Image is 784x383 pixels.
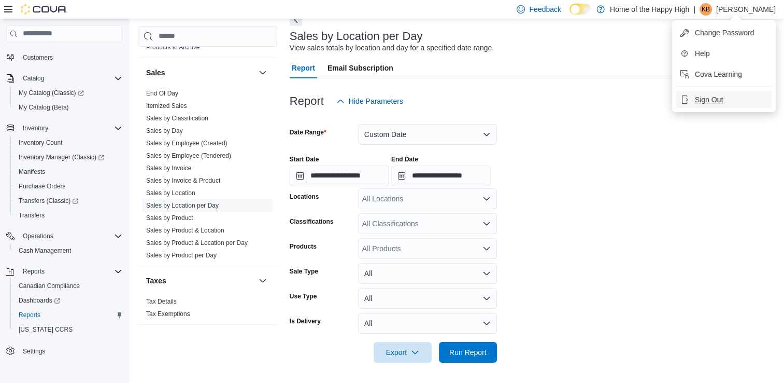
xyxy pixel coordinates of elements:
span: Washington CCRS [15,323,122,336]
span: Tax Details [146,297,177,306]
button: [US_STATE] CCRS [10,322,126,337]
label: Date Range [290,128,326,136]
a: [US_STATE] CCRS [15,323,77,336]
button: Purchase Orders [10,179,126,194]
span: Inventory Count [19,139,63,147]
span: Dashboards [15,294,122,307]
button: Inventory Count [10,135,126,150]
button: All [358,263,497,284]
a: My Catalog (Classic) [15,87,88,99]
a: Sales by Product per Day [146,252,217,259]
button: Run Report [439,342,497,363]
span: Settings [19,344,122,357]
span: Canadian Compliance [19,282,80,290]
button: Reports [19,265,49,278]
span: Customers [19,51,122,64]
button: Export [374,342,432,363]
label: Use Type [290,292,317,300]
a: My Catalog (Beta) [15,101,73,114]
h3: Sales by Location per Day [290,30,423,43]
div: Sales [138,87,277,266]
span: Operations [23,232,53,240]
button: Catalog [19,72,48,85]
button: Sales [256,66,269,79]
a: Inventory Count [15,136,67,149]
p: | [693,3,695,16]
a: Reports [15,309,45,321]
button: Catalog [2,71,126,86]
a: Customers [19,51,57,64]
span: Report [292,58,315,78]
a: End Of Day [146,90,178,97]
a: Canadian Compliance [15,280,84,292]
a: Sales by Invoice & Product [146,177,220,184]
a: Sales by Location [146,189,195,197]
label: Sale Type [290,267,318,276]
a: Dashboards [10,293,126,308]
input: Dark Mode [569,4,591,15]
span: [US_STATE] CCRS [19,325,73,334]
span: Sales by Day [146,127,183,135]
label: Is Delivery [290,317,321,325]
a: Manifests [15,166,49,178]
span: Dashboards [19,296,60,305]
span: My Catalog (Classic) [19,89,84,97]
span: Catalog [23,74,44,83]
span: Tax Exemptions [146,310,190,318]
button: Open list of options [482,220,491,228]
span: Feedback [529,4,561,15]
span: Itemized Sales [146,102,187,110]
div: View sales totals by location and day for a specified date range. [290,43,494,53]
span: Purchase Orders [15,180,122,193]
span: Export [380,342,425,363]
button: Open list of options [482,244,491,253]
span: Manifests [19,168,45,176]
span: KB [702,3,710,16]
span: Inventory [19,122,122,134]
span: Sales by Location per Day [146,201,219,210]
a: Purchase Orders [15,180,70,193]
span: Operations [19,230,122,242]
button: Customers [2,50,126,65]
span: Purchase Orders [19,182,66,190]
span: Sales by Employee (Created) [146,139,227,147]
a: Transfers (Classic) [15,195,82,207]
span: Cash Management [19,247,71,255]
button: Hide Parameters [332,91,407,112]
span: My Catalog (Beta) [15,101,122,114]
button: Custom Date [358,124,497,145]
span: Inventory Manager (Classic) [19,153,104,161]
a: Tax Details [146,298,177,305]
span: Run Report [449,347,487,358]
span: Settings [23,347,45,355]
span: Sign Out [695,94,723,105]
span: Sales by Location [146,189,195,197]
span: Sales by Product [146,214,193,222]
span: Manifests [15,166,122,178]
button: Reports [10,308,126,322]
button: Canadian Compliance [10,279,126,293]
span: Inventory Manager (Classic) [15,151,122,163]
button: Cash Management [10,243,126,258]
h3: Sales [146,67,165,78]
span: Canadian Compliance [15,280,122,292]
h3: Report [290,95,324,107]
button: Manifests [10,165,126,179]
button: Taxes [256,275,269,287]
div: Taxes [138,295,277,324]
button: Operations [19,230,58,242]
button: Next [290,13,302,26]
input: Press the down key to open a popover containing a calendar. [391,166,491,186]
span: Inventory [23,124,48,132]
span: Transfers [19,211,45,220]
span: Customers [23,53,53,62]
span: Reports [19,265,122,278]
span: Transfers [15,209,122,222]
a: Sales by Invoice [146,165,191,172]
a: Products to Archive [146,44,199,51]
span: Sales by Invoice & Product [146,176,220,185]
span: Inventory Count [15,136,122,149]
button: Inventory [19,122,52,134]
a: Transfers (Classic) [10,194,126,208]
a: Cash Management [15,244,75,257]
